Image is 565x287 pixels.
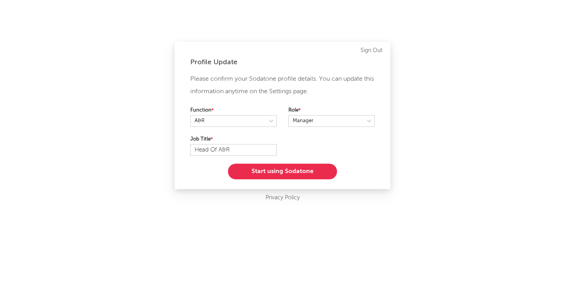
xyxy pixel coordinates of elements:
[228,164,337,179] button: Start using Sodatone
[190,58,375,67] div: Profile Update
[266,193,300,203] a: Privacy Policy
[190,106,277,115] label: Function
[190,135,277,144] label: Job Title
[190,73,375,98] p: Please confirm your Sodatone profile details. You can update this information anytime on the Sett...
[361,46,383,55] a: Sign Out
[288,106,375,115] label: Role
